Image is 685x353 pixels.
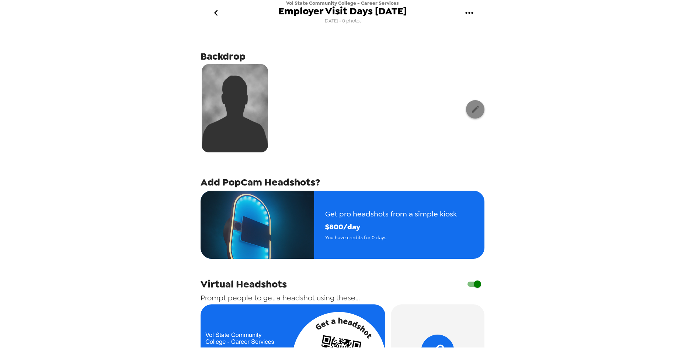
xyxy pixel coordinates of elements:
span: Backdrop [201,50,246,63]
span: Add PopCam Headshots? [201,176,320,189]
span: $ 800 /day [325,220,457,233]
button: gallery menu [457,1,481,25]
span: Get pro headshots from a simple kiosk [325,208,457,220]
span: [DATE] • 0 photos [323,16,362,26]
img: silhouette [202,64,268,152]
img: popcam example [201,191,314,259]
button: go back [204,1,228,25]
span: Virtual Headshots [201,278,287,291]
button: Get pro headshots from a simple kiosk$800/dayYou have credits for 0 days [201,191,484,259]
span: Prompt people to get a headshot using these... [201,293,360,303]
span: You have credits for 0 days [325,233,457,242]
span: Employer Visit Days [DATE] [278,6,407,16]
